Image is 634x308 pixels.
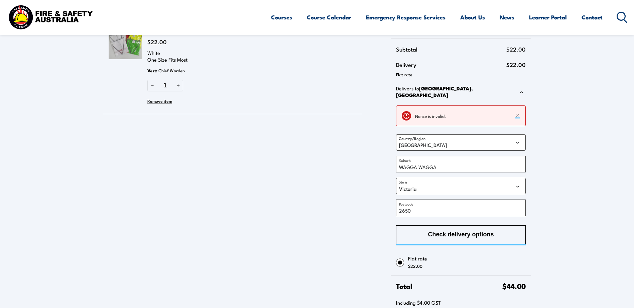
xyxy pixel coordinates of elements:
[396,70,525,80] div: Flat rate
[396,60,506,70] span: Delivery
[582,8,603,26] a: Contact
[173,80,183,91] button: Increase quantity of Safety Vests
[271,8,292,26] a: Courses
[396,84,473,99] strong: [GEOGRAPHIC_DATA], [GEOGRAPHIC_DATA]
[109,26,142,59] img: Safety Vests
[460,8,485,26] a: About Us
[506,60,526,70] span: $22.00
[147,80,157,91] button: Reduce quantity of Safety Vests
[396,281,502,291] span: Total
[147,96,172,106] button: Remove Safety Vests from cart
[399,157,411,163] label: Suburb
[396,85,515,98] p: Delivers to
[158,65,185,75] span: Chief Warden
[396,85,525,100] div: Delivers to[GEOGRAPHIC_DATA], [GEOGRAPHIC_DATA]
[396,299,525,306] p: Including $4.00 GST
[157,80,173,91] input: Quantity of Safety Vests in your cart.
[415,112,505,120] div: Nonce is invalid.
[399,136,425,141] label: Country/Region
[506,44,526,54] span: $22.00
[428,226,494,243] span: Check delivery options
[399,179,407,184] label: State
[396,225,525,245] button: Check delivery options
[147,37,167,46] span: $22.00
[500,8,514,26] a: News
[147,66,157,76] span: Vest :
[396,258,404,266] input: Flat rate$22.00
[396,44,506,54] span: Subtotal
[529,8,567,26] a: Learner Portal
[502,280,526,291] span: $44.00
[366,8,446,26] a: Emergency Response Services
[408,254,526,262] span: Flat rate
[396,200,525,216] input: Postcode
[307,8,351,26] a: Course Calendar
[399,201,413,207] label: Postcode
[396,156,525,172] input: Suburb
[515,113,520,119] button: Dismiss this notice
[147,50,323,63] p: White One Size Fits Most
[408,263,422,269] span: $22.00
